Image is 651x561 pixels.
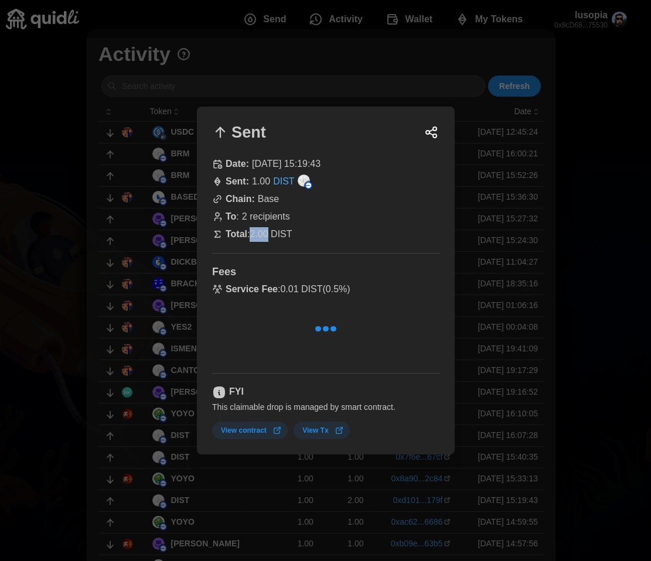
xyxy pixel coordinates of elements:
[226,282,350,297] p: : 0.01 DIST ( 0.5 %)
[226,210,239,224] p: :
[212,401,439,413] p: This claimable drop is managed by smart contract.
[226,229,247,239] strong: Total
[212,422,288,439] a: View contract
[252,157,321,172] p: [DATE] 15:19:43
[302,422,328,439] span: View Tx
[257,192,278,207] p: Base
[252,175,270,189] p: 1.00
[226,159,249,169] strong: Date:
[226,211,236,221] strong: To
[221,422,267,439] span: View contract
[229,386,244,398] h1: FYI
[226,176,249,186] strong: Sent :
[273,175,294,189] a: DIST
[294,422,350,439] a: View Tx
[231,122,266,142] h1: Sent
[212,265,439,279] h1: Fees
[226,227,292,242] p: : 2.00 DIST
[212,210,439,224] div: 2 recipients
[297,175,309,187] img: DIST (on Base)
[226,284,278,294] strong: Service Fee
[226,194,255,204] strong: Chain:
